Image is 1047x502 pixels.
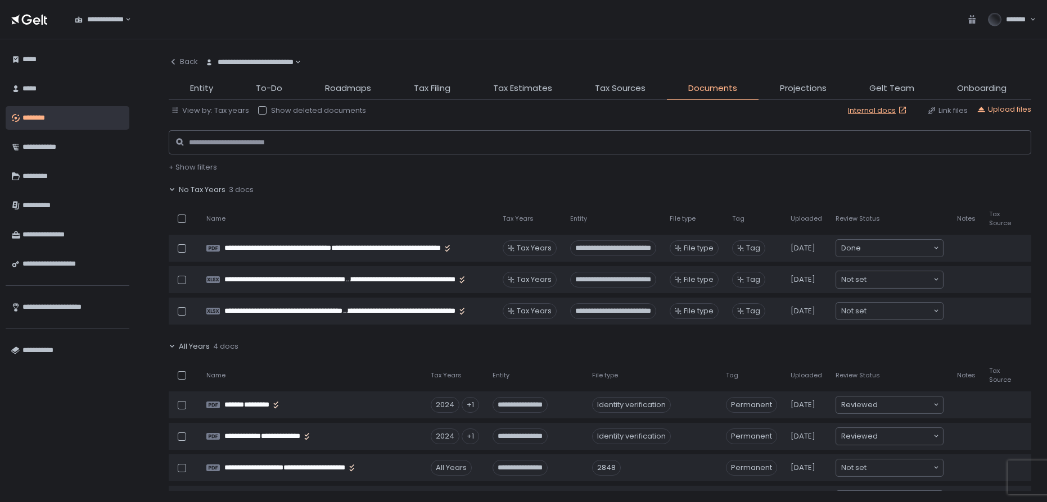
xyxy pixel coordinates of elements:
[732,215,744,223] span: Tag
[169,57,198,67] div: Back
[791,215,822,223] span: Uploaded
[878,431,932,442] input: Search for option
[989,367,1011,384] span: Tax Source
[746,306,760,316] span: Tag
[726,428,777,444] span: Permanent
[684,306,714,316] span: File type
[791,431,815,441] span: [DATE]
[462,428,479,444] div: +1
[171,106,249,116] button: View by: Tax years
[867,305,932,317] input: Search for option
[841,431,878,442] span: Reviewed
[957,371,976,380] span: Notes
[836,271,943,288] div: Search for option
[256,82,282,95] span: To-Do
[179,185,225,195] span: No Tax Years
[67,8,131,31] div: Search for option
[726,371,738,380] span: Tag
[684,243,714,253] span: File type
[836,303,943,320] div: Search for option
[791,371,822,380] span: Uploaded
[841,243,861,254] span: Done
[836,371,880,380] span: Review Status
[836,215,880,223] span: Review Status
[878,399,932,410] input: Search for option
[861,243,932,254] input: Search for option
[780,82,827,95] span: Projections
[592,428,671,444] div: Identity verification
[198,51,301,74] div: Search for option
[493,371,509,380] span: Entity
[294,57,294,68] input: Search for option
[791,400,815,410] span: [DATE]
[503,215,534,223] span: Tax Years
[325,82,371,95] span: Roadmaps
[517,243,552,253] span: Tax Years
[570,215,587,223] span: Entity
[791,275,815,285] span: [DATE]
[213,341,238,352] span: 4 docs
[493,82,552,95] span: Tax Estimates
[431,460,472,476] div: All Years
[431,428,459,444] div: 2024
[169,51,198,73] button: Back
[726,460,777,476] span: Permanent
[206,215,225,223] span: Name
[206,371,225,380] span: Name
[414,82,450,95] span: Tax Filing
[229,185,254,195] span: 3 docs
[867,462,932,473] input: Search for option
[791,306,815,316] span: [DATE]
[836,240,943,257] div: Search for option
[791,243,815,253] span: [DATE]
[190,82,213,95] span: Entity
[179,341,210,352] span: All Years
[848,106,909,116] a: Internal docs
[869,82,914,95] span: Gelt Team
[989,210,1011,227] span: Tax Source
[977,104,1031,115] button: Upload files
[431,397,459,413] div: 2024
[836,396,943,413] div: Search for option
[841,399,878,410] span: Reviewed
[592,371,618,380] span: File type
[462,397,479,413] div: +1
[592,397,671,413] div: Identity verification
[927,106,968,116] button: Link files
[836,428,943,445] div: Search for option
[169,162,217,172] button: + Show filters
[841,305,867,317] span: Not set
[867,274,932,285] input: Search for option
[746,243,760,253] span: Tag
[957,215,976,223] span: Notes
[841,462,867,473] span: Not set
[684,275,714,285] span: File type
[746,275,760,285] span: Tag
[517,306,552,316] span: Tax Years
[957,82,1007,95] span: Onboarding
[836,459,943,476] div: Search for option
[688,82,737,95] span: Documents
[791,463,815,473] span: [DATE]
[431,371,462,380] span: Tax Years
[726,397,777,413] span: Permanent
[670,215,696,223] span: File type
[592,460,621,476] div: 2848
[517,275,552,285] span: Tax Years
[595,82,646,95] span: Tax Sources
[841,274,867,285] span: Not set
